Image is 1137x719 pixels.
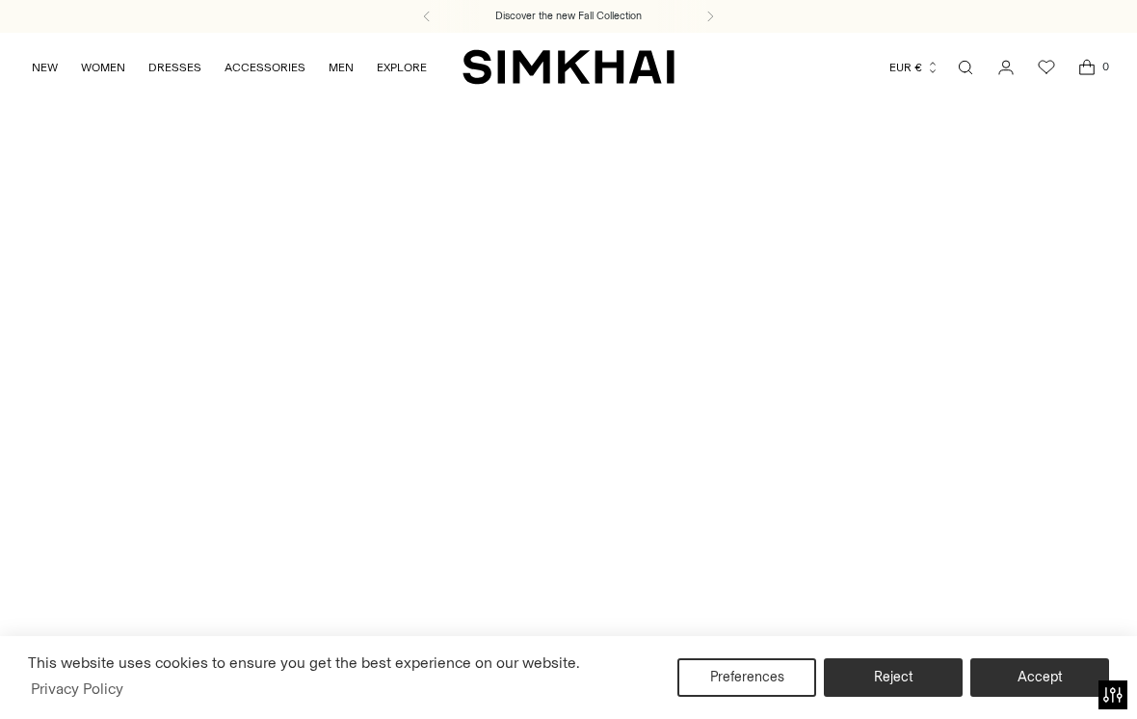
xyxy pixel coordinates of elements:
[32,46,58,89] a: NEW
[225,46,305,89] a: ACCESSORIES
[463,48,674,86] a: SIMKHAI
[148,46,201,89] a: DRESSES
[677,658,816,697] button: Preferences
[889,46,939,89] button: EUR €
[28,653,580,672] span: This website uses cookies to ensure you get the best experience on our website.
[946,48,985,87] a: Open search modal
[824,658,963,697] button: Reject
[1097,58,1114,75] span: 0
[1027,48,1066,87] a: Wishlist
[329,46,354,89] a: MEN
[1068,48,1106,87] a: Open cart modal
[970,658,1109,697] button: Accept
[377,46,427,89] a: EXPLORE
[28,675,126,704] a: Privacy Policy (opens in a new tab)
[81,46,125,89] a: WOMEN
[987,48,1025,87] a: Go to the account page
[495,9,642,24] a: Discover the new Fall Collection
